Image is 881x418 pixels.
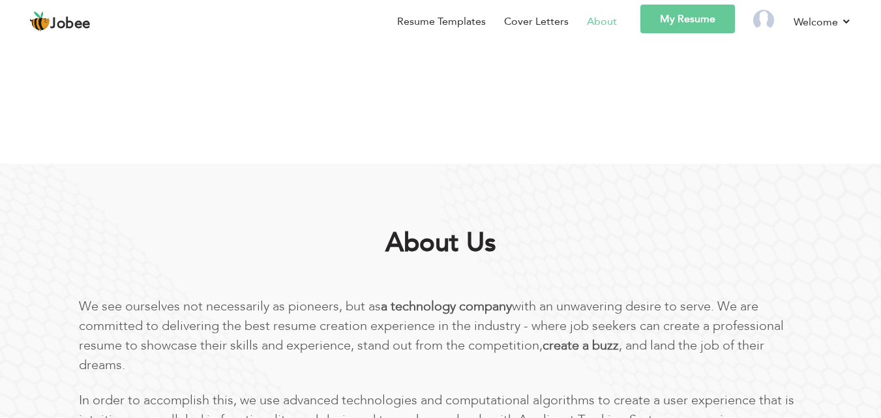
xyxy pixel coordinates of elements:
[543,336,619,354] b: create a buzz
[29,11,50,32] img: jobee.io
[381,297,512,315] b: a technology company
[753,10,774,31] img: Profile Img
[587,14,617,29] a: About
[794,14,852,30] a: Welcome
[29,11,91,32] a: Jobee
[397,14,486,29] a: Resume Templates
[50,17,91,31] span: Jobee
[504,14,569,29] a: Cover Letters
[79,297,803,375] p: We see ourselves not necessarily as pioneers, but as with an unwavering desire to serve. We are c...
[640,5,735,33] a: My Resume
[110,226,771,260] h1: About Us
